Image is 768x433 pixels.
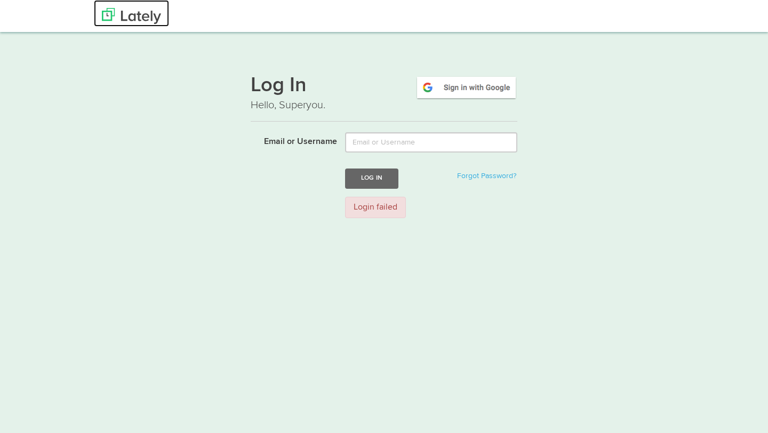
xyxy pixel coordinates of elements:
[345,169,398,188] button: Log In
[102,8,161,24] img: Lately
[251,75,517,98] h1: Log In
[415,75,517,100] img: google-signin.png
[345,197,406,219] div: Login failed
[251,98,517,113] p: Hello, Superyou.
[345,132,517,153] input: Email or Username
[457,172,516,180] a: Forgot Password?
[243,132,337,148] label: Email or Username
